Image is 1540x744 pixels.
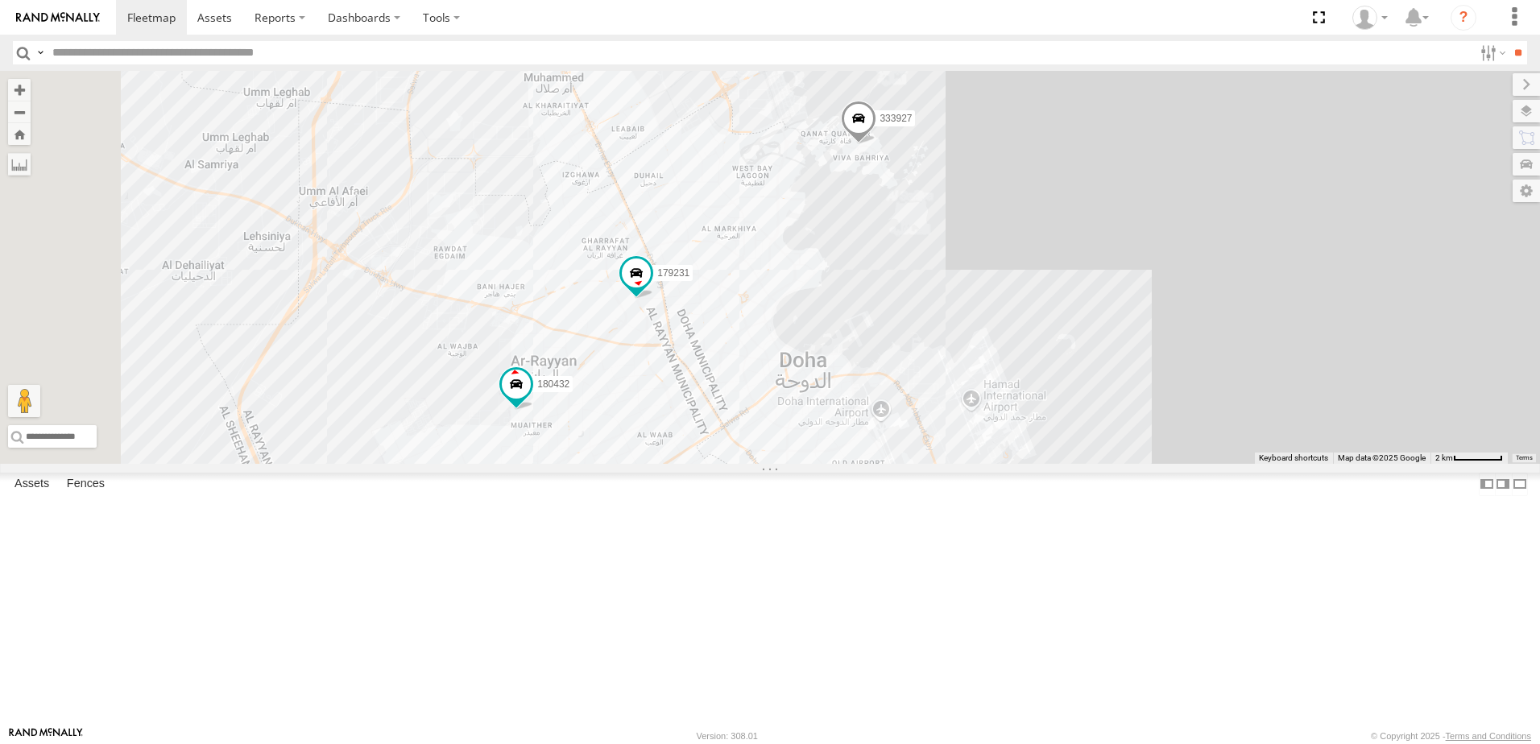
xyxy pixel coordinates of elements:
[697,731,758,741] div: Version: 308.01
[1512,473,1528,496] label: Hide Summary Table
[1451,5,1476,31] i: ?
[880,113,912,124] span: 333927
[1430,453,1508,464] button: Map Scale: 2 km per 58 pixels
[34,41,47,64] label: Search Query
[59,473,113,495] label: Fences
[8,385,40,417] button: Drag Pegman onto the map to open Street View
[1513,180,1540,202] label: Map Settings
[8,79,31,101] button: Zoom in
[8,123,31,145] button: Zoom Home
[1435,453,1453,462] span: 2 km
[1474,41,1509,64] label: Search Filter Options
[6,473,57,495] label: Assets
[9,728,83,744] a: Visit our Website
[8,153,31,176] label: Measure
[1259,453,1328,464] button: Keyboard shortcuts
[1479,473,1495,496] label: Dock Summary Table to the Left
[1371,731,1531,741] div: © Copyright 2025 -
[1516,455,1533,461] a: Terms (opens in new tab)
[8,101,31,123] button: Zoom out
[657,267,689,279] span: 179231
[537,379,569,391] span: 180432
[1338,453,1426,462] span: Map data ©2025 Google
[1446,731,1531,741] a: Terms and Conditions
[1347,6,1393,30] div: Dinel Dineshan
[16,12,100,23] img: rand-logo.svg
[1495,473,1511,496] label: Dock Summary Table to the Right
